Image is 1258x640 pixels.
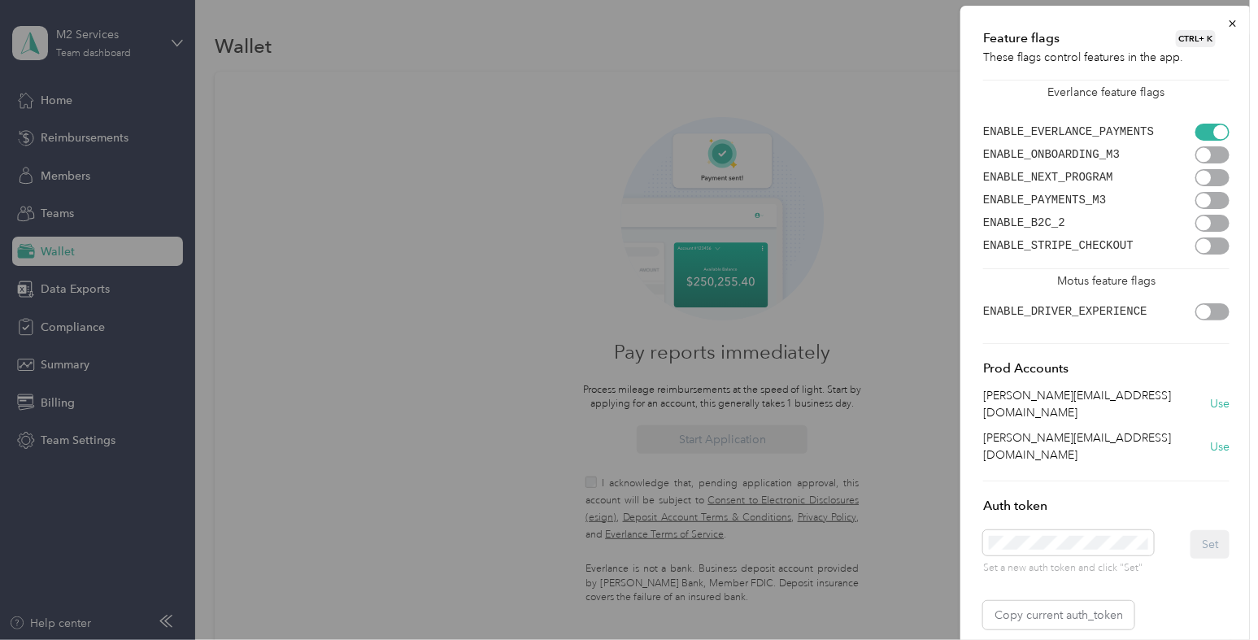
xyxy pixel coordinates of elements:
[983,305,1147,318] code: ENABLE_DRIVER_EXPERIENCE
[1210,438,1230,455] button: Use
[983,387,1210,421] p: [PERSON_NAME][EMAIL_ADDRESS][DOMAIN_NAME]
[983,28,1060,49] span: Feature flags
[983,148,1120,161] code: ENABLE_ONBOARDING_M3
[983,125,1154,138] code: ENABLE_EVERLANCE_PAYMENTS
[983,269,1230,290] p: Motus feature flags
[983,49,1230,66] p: These flags control features in the app.
[983,239,1134,252] code: ENABLE_STRIPE_CHECKOUT
[983,81,1230,101] p: Everlance feature flags
[983,360,1069,376] span: Prod Accounts
[1167,549,1258,640] iframe: Everlance-gr Chat Button Frame
[983,601,1134,629] button: Copy current auth_token
[983,194,1106,207] code: ENABLE_PAYMENTS_M3
[983,216,1065,229] code: ENABLE_B2C_2
[983,171,1113,184] code: ENABLE_NEXT_PROGRAM
[983,429,1210,464] p: [PERSON_NAME][EMAIL_ADDRESS][DOMAIN_NAME]
[983,561,1154,576] p: Set a new auth token and click "Set"
[983,498,1047,513] span: Auth token
[1176,30,1216,47] span: CTRL + K
[1210,395,1230,412] button: Use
